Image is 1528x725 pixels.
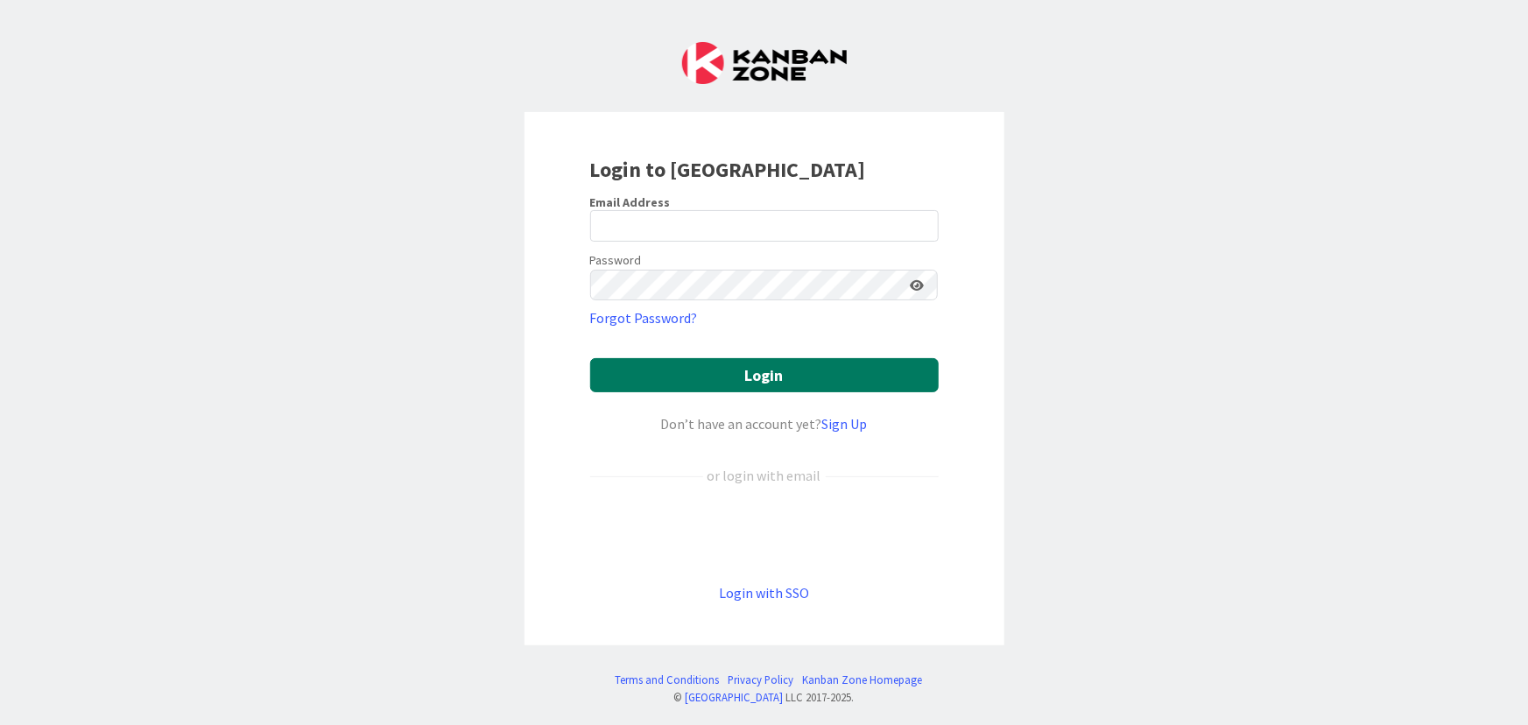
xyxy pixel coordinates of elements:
[822,415,868,433] a: Sign Up
[581,515,947,553] iframe: Sign in with Google Button
[719,584,809,602] a: Login with SSO
[686,690,784,704] a: [GEOGRAPHIC_DATA]
[802,672,922,688] a: Kanban Zone Homepage
[590,251,642,270] label: Password
[615,672,719,688] a: Terms and Conditions
[590,413,939,434] div: Don’t have an account yet?
[590,156,866,183] b: Login to [GEOGRAPHIC_DATA]
[682,42,847,84] img: Kanban Zone
[703,465,826,486] div: or login with email
[590,307,698,328] a: Forgot Password?
[606,689,922,706] div: © LLC 2017- 2025 .
[590,358,939,392] button: Login
[590,194,671,210] label: Email Address
[728,672,793,688] a: Privacy Policy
